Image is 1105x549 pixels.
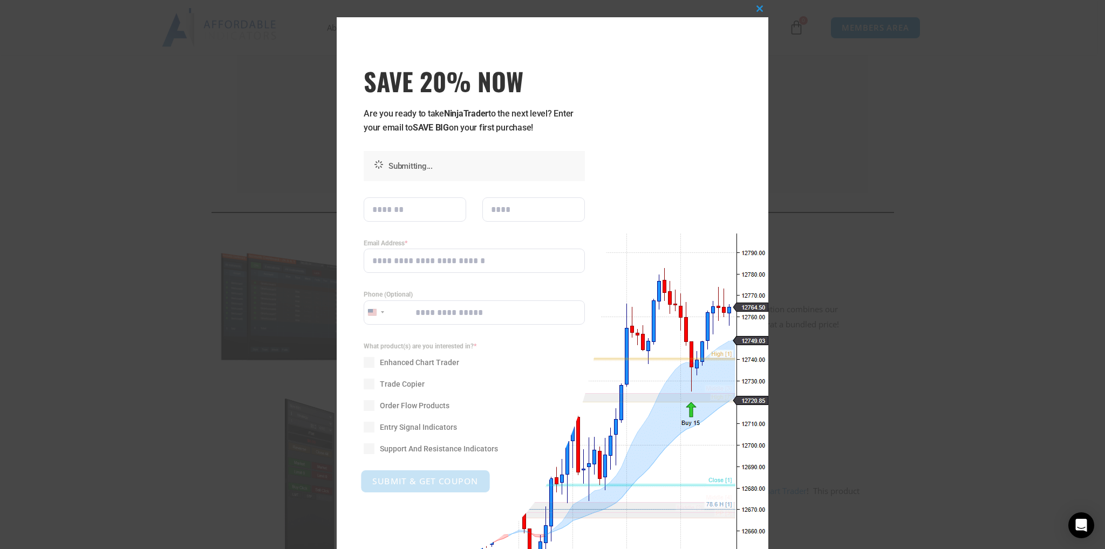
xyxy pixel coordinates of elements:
[364,66,585,96] span: SAVE 20% NOW
[364,107,585,135] p: Are you ready to take to the next level? Enter your email to on your first purchase!
[388,159,579,173] p: Submitting...
[413,122,449,133] strong: SAVE BIG
[444,108,488,119] strong: NinjaTrader
[1068,512,1094,538] div: Open Intercom Messenger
